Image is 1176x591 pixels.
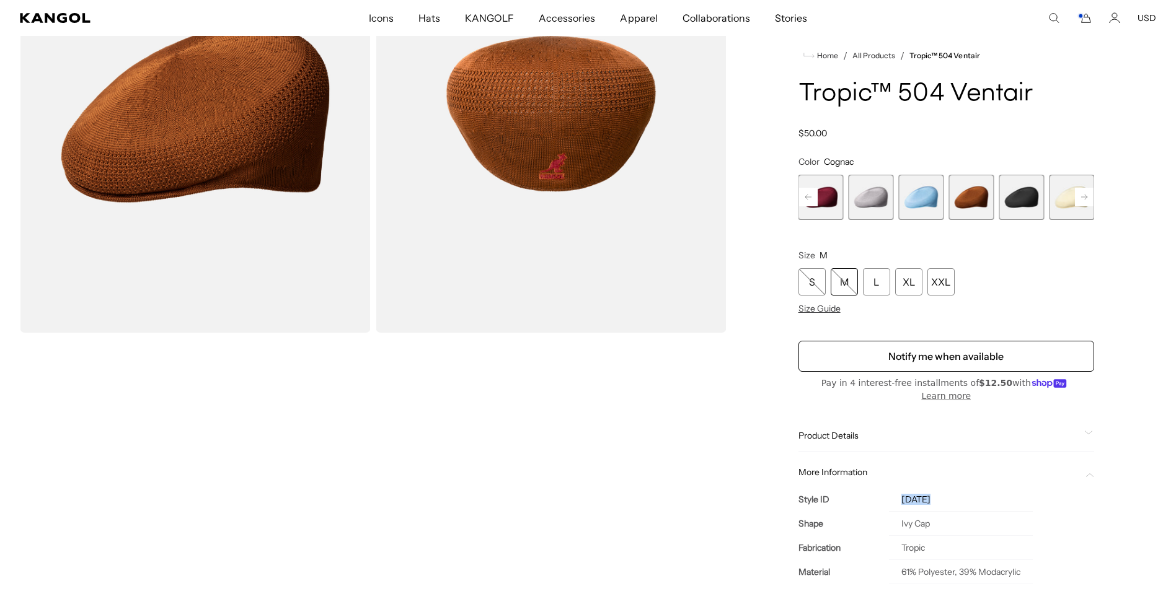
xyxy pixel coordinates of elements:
button: Cart [1077,12,1092,24]
div: 16 of 22 [898,175,944,220]
div: 17 of 22 [948,175,994,220]
span: Size Guide [798,303,841,314]
span: Home [815,51,838,60]
a: Tropic™ 504 Ventair [909,51,980,60]
div: XL [895,268,922,295]
li: / [895,48,904,63]
span: Size [798,250,815,261]
label: Grey [849,175,894,220]
div: 18 of 22 [999,175,1044,220]
div: L [863,268,890,295]
a: Account [1109,12,1120,24]
div: S [798,268,826,295]
span: More Information [798,466,1079,478]
th: Material [798,559,889,584]
a: Home [803,50,838,61]
span: M [820,250,828,261]
td: [DATE] [889,488,1033,512]
label: Cognac [948,175,994,220]
label: Black [999,175,1044,220]
div: XXL [927,268,955,295]
button: USD [1138,12,1156,24]
nav: breadcrumbs [798,48,1094,63]
a: All Products [852,51,895,60]
summary: Search here [1048,12,1059,24]
div: M [831,268,858,295]
td: 61% Polyester, 39% Modacrylic [889,559,1033,584]
label: Light Blue [898,175,944,220]
h1: Tropic™ 504 Ventair [798,81,1094,108]
div: 14 of 22 [798,175,844,220]
td: Ivy Cap [889,511,1033,535]
div: 19 of 22 [1049,175,1094,220]
div: 15 of 22 [849,175,894,220]
a: Kangol [20,13,244,23]
td: Tropic [889,535,1033,559]
span: Product Details [798,430,1079,441]
th: Fabrication [798,535,889,559]
label: Natural [1049,175,1094,220]
th: Shape [798,511,889,535]
th: Style ID [798,488,889,512]
li: / [838,48,847,63]
label: Burgundy [798,175,844,220]
button: Notify me when available [798,341,1094,372]
span: Cognac [824,156,854,167]
span: Color [798,156,820,167]
span: $50.00 [798,128,827,139]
